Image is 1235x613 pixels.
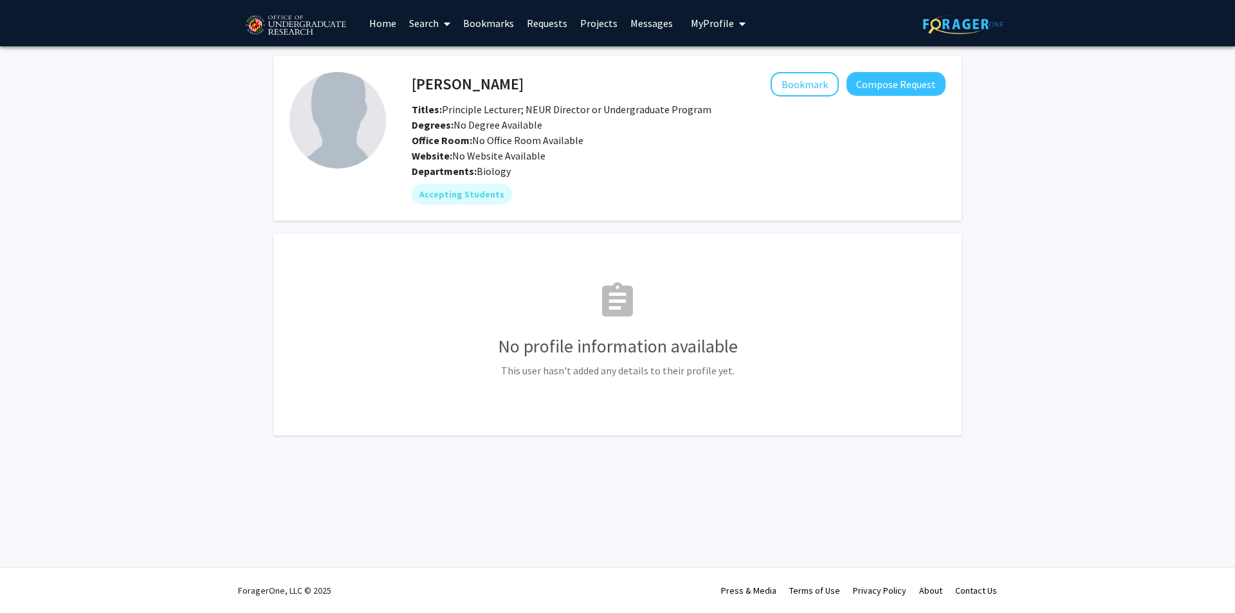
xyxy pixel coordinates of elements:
img: ForagerOne Logo [923,14,1003,34]
span: Biology [477,165,511,178]
a: Search [403,1,457,46]
a: Contact Us [955,585,997,596]
mat-chip: Accepting Students [412,184,512,205]
span: No Degree Available [412,118,542,131]
a: Press & Media [721,585,776,596]
a: About [919,585,942,596]
b: Website: [412,149,452,162]
a: Requests [520,1,574,46]
b: Office Room: [412,134,472,147]
a: Bookmarks [457,1,520,46]
a: Home [363,1,403,46]
a: Privacy Policy [853,585,906,596]
img: University of Maryland Logo [241,10,350,42]
fg-card: No Profile Information [273,233,962,435]
span: Principle Lecturer; NEUR Director or Undergraduate Program [412,103,711,116]
img: Profile Picture [289,72,386,169]
b: Departments: [412,165,477,178]
button: Add Hilary Bierman to Bookmarks [771,72,839,96]
span: My Profile [691,17,734,30]
button: Compose Request to Hilary Bierman [846,72,946,96]
iframe: Chat [10,555,55,603]
h4: [PERSON_NAME] [412,72,524,96]
span: No Website Available [412,149,545,162]
a: Projects [574,1,624,46]
p: This user hasn't added any details to their profile yet. [289,363,946,378]
a: Messages [624,1,679,46]
b: Titles: [412,103,442,116]
mat-icon: assignment [597,280,638,322]
a: Terms of Use [789,585,840,596]
b: Degrees: [412,118,453,131]
h3: No profile information available [289,336,946,358]
div: ForagerOne, LLC © 2025 [238,568,331,613]
span: No Office Room Available [412,134,583,147]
